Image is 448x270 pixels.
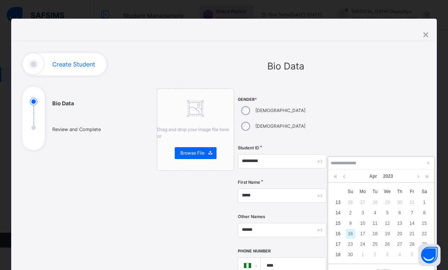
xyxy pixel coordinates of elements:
span: We [381,188,393,195]
div: 22 [420,229,429,239]
div: 27 [395,239,405,249]
span: Sa [418,188,430,195]
div: 8 [420,208,429,218]
div: 14 [407,218,417,228]
td: May 2, 2023 [369,249,381,260]
label: Student ID [238,145,259,151]
div: Drag and drop your image file here orBrowse File [157,89,234,171]
div: 2 [370,250,380,260]
div: 18 [370,229,380,239]
td: April 13, 2023 [393,218,406,229]
td: 15 [332,218,344,229]
td: April 25, 2023 [369,239,381,249]
th: Mon [357,186,369,197]
div: 10 [358,218,368,228]
div: 9 [346,218,355,228]
td: April 16, 2023 [344,229,357,239]
th: Fri [406,186,418,197]
div: 30 [346,250,355,260]
td: April 30, 2023 [344,249,357,260]
th: Tue [369,186,381,197]
td: April 15, 2023 [418,218,430,229]
td: April 19, 2023 [381,229,393,239]
div: 12 [383,218,392,228]
td: April 3, 2023 [357,208,369,218]
span: Browse File [180,150,205,156]
td: 17 [332,239,344,249]
a: 2023 [380,170,396,183]
label: Phone Number [238,248,271,254]
td: March 30, 2023 [393,197,406,208]
td: April 18, 2023 [369,229,381,239]
td: April 26, 2023 [381,239,393,249]
div: 3 [383,250,392,260]
td: April 2, 2023 [344,208,357,218]
th: Sun [344,186,357,197]
td: March 31, 2023 [406,197,418,208]
div: 20 [395,229,405,239]
div: 30 [395,198,405,207]
td: 16 [332,229,344,239]
div: 2 [346,208,355,218]
div: 29 [420,239,429,249]
button: Open asap [418,244,441,266]
td: March 29, 2023 [381,197,393,208]
h1: Create Student [52,61,95,67]
td: April 23, 2023 [344,239,357,249]
td: March 27, 2023 [357,197,369,208]
td: May 3, 2023 [381,249,393,260]
td: April 12, 2023 [381,218,393,229]
label: [DEMOGRAPHIC_DATA] [255,123,305,130]
td: April 4, 2023 [369,208,381,218]
th: Wed [381,186,393,197]
span: Su [344,188,357,195]
div: 4 [370,208,380,218]
td: April 9, 2023 [344,218,357,229]
div: × [422,26,429,42]
div: 5 [407,250,417,260]
span: Th [393,188,406,195]
td: March 28, 2023 [369,197,381,208]
td: April 5, 2023 [381,208,393,218]
div: 3 [358,208,368,218]
td: April 10, 2023 [357,218,369,229]
div: 23 [346,239,355,249]
td: March 26, 2023 [344,197,357,208]
td: May 1, 2023 [357,249,369,260]
a: Next year (Control + right) [423,170,430,183]
span: Tu [369,188,381,195]
div: 31 [407,198,417,207]
td: April 7, 2023 [406,208,418,218]
div: 4 [395,250,405,260]
div: 27 [358,198,368,207]
div: 29 [383,198,392,207]
th: Sat [418,186,430,197]
div: 21 [407,229,417,239]
span: Gender [238,97,326,103]
div: 25 [370,239,380,249]
div: 13 [395,218,405,228]
div: 1 [420,198,429,207]
td: April 24, 2023 [357,239,369,249]
div: 7 [407,208,417,218]
label: Other Names [238,214,265,220]
td: April 21, 2023 [406,229,418,239]
div: 17 [358,229,368,239]
td: 13 [332,197,344,208]
div: 11 [370,218,380,228]
div: 26 [346,198,355,207]
label: First Name [238,179,260,186]
td: 18 [332,249,344,260]
td: April 11, 2023 [369,218,381,229]
label: [DEMOGRAPHIC_DATA] [255,107,305,114]
a: Apr [366,170,380,183]
div: 5 [383,208,392,218]
td: April 29, 2023 [418,239,430,249]
td: April 27, 2023 [393,239,406,249]
td: May 4, 2023 [393,249,406,260]
a: Next month (PageDown) [416,170,421,183]
div: 28 [407,239,417,249]
div: 15 [420,218,429,228]
td: 14 [332,208,344,218]
td: April 8, 2023 [418,208,430,218]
